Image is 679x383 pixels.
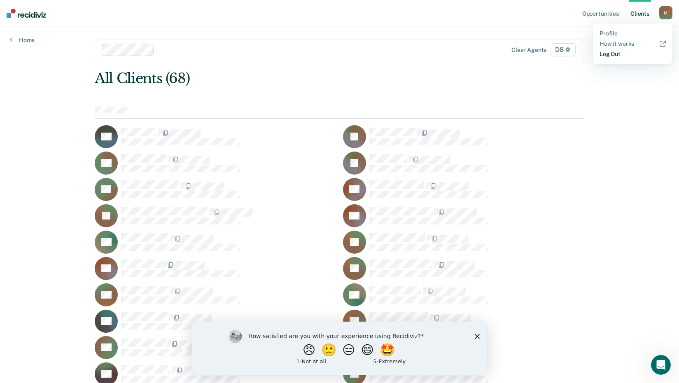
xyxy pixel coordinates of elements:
[659,6,672,19] button: M
[651,355,671,375] iframe: Intercom live chat
[192,322,487,375] iframe: Survey by Kim from Recidiviz
[600,51,666,58] a: Log Out
[600,40,666,47] a: How it works
[95,70,486,87] div: All Clients (68)
[10,36,35,44] a: Home
[7,9,46,18] img: Recidiviz
[550,43,576,56] span: D8
[511,47,546,54] div: Clear agents
[600,30,666,37] a: Profile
